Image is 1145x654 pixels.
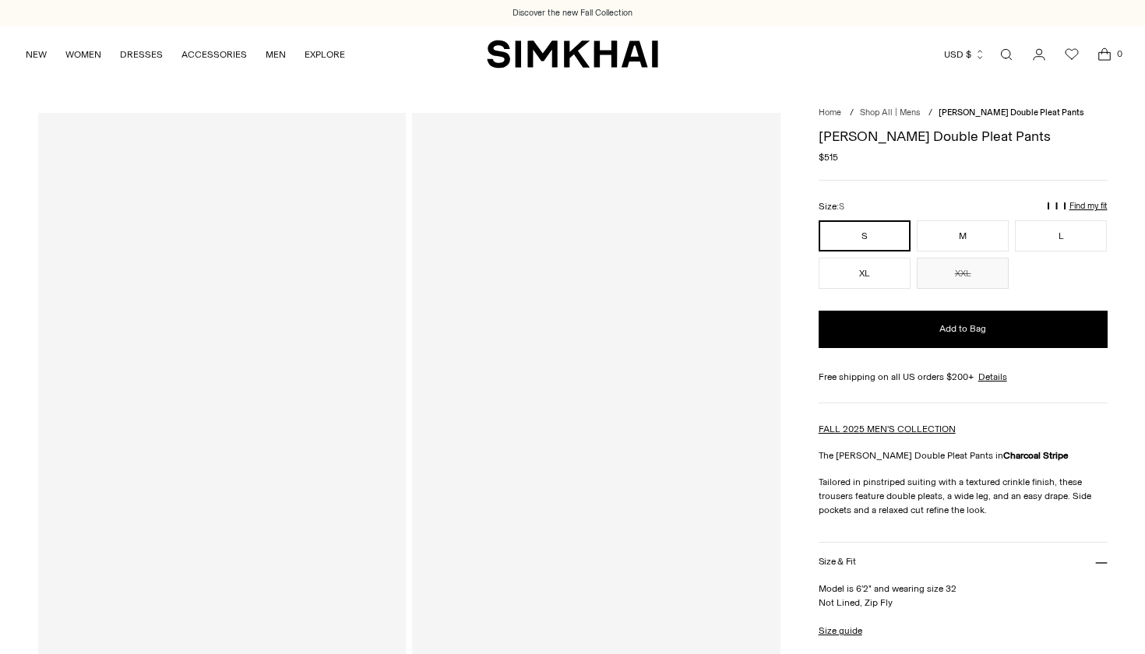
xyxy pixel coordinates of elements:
[819,107,1108,120] nav: breadcrumbs
[819,107,841,118] a: Home
[939,107,1083,118] span: [PERSON_NAME] Double Pleat Pants
[819,129,1108,143] h1: [PERSON_NAME] Double Pleat Pants
[181,37,247,72] a: ACCESSORIES
[850,107,854,120] div: /
[991,39,1022,70] a: Open search modal
[266,37,286,72] a: MEN
[819,258,911,289] button: XL
[819,557,856,567] h3: Size & Fit
[819,424,956,434] a: FALL 2025 MEN'S COLLECTION
[1023,39,1055,70] a: Go to the account page
[120,37,163,72] a: DRESSES
[1089,39,1120,70] a: Open cart modal
[305,37,345,72] a: EXPLORE
[513,7,632,19] a: Discover the new Fall Collection
[819,370,1108,384] div: Free shipping on all US orders $200+
[1015,220,1107,251] button: L
[944,37,985,72] button: USD $
[1003,450,1069,461] strong: Charcoal Stripe
[26,37,47,72] a: NEW
[819,150,838,164] span: $515
[917,258,1009,289] button: XXL
[819,543,1108,582] button: Size & Fit
[819,582,1108,610] p: Model is 6'2" and wearing size 32 Not Lined, Zip Fly
[819,311,1108,348] button: Add to Bag
[819,199,844,214] label: Size:
[819,475,1108,517] p: Tailored in pinstriped suiting with a textured crinkle finish, these trousers feature double plea...
[1112,47,1126,61] span: 0
[487,39,658,69] a: SIMKHAI
[819,220,911,251] button: S
[860,107,920,118] a: Shop All | Mens
[819,448,1108,462] p: The [PERSON_NAME] Double Pleat Pants in
[978,370,1007,384] a: Details
[839,202,844,212] span: S
[939,322,986,336] span: Add to Bag
[928,107,932,120] div: /
[1056,39,1087,70] a: Wishlist
[65,37,101,72] a: WOMEN
[917,220,1009,251] button: M
[819,624,862,638] a: Size guide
